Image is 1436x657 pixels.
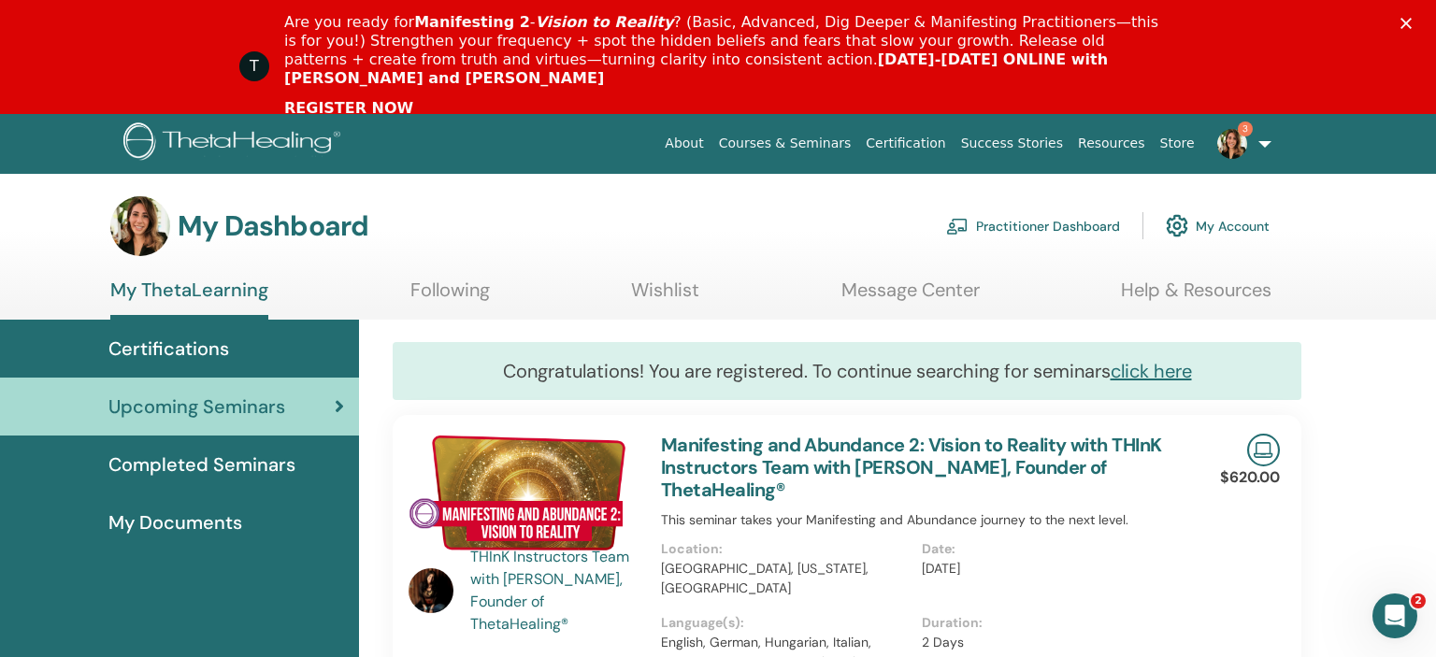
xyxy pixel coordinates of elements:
[661,539,911,559] p: Location :
[284,13,1167,88] div: Are you ready for - ? (Basic, Advanced, Dig Deeper & Manifesting Practitioners—this is for you!) ...
[946,218,969,235] img: chalkboard-teacher.svg
[657,126,711,161] a: About
[1153,126,1202,161] a: Store
[661,613,911,633] p: Language(s) :
[409,568,453,613] img: default.jpg
[661,510,1183,530] p: This seminar takes your Manifesting and Abundance journey to the next level.
[922,633,1171,652] p: 2 Days
[108,450,295,478] span: Completed Seminars
[284,50,1108,87] b: [DATE]-[DATE] ONLINE with [PERSON_NAME] and [PERSON_NAME]
[1111,359,1192,383] a: click here
[536,13,674,31] i: Vision to Reality
[711,126,859,161] a: Courses & Seminars
[1217,129,1247,159] img: default.jpg
[1220,466,1280,489] p: $620.00
[631,279,699,315] a: Wishlist
[922,559,1171,578] p: [DATE]
[661,433,1162,502] a: Manifesting and Abundance 2: Vision to Reality with THInK Instructors Team with [PERSON_NAME], Fo...
[922,539,1171,559] p: Date :
[123,122,347,164] img: logo.png
[1166,209,1188,241] img: cog.svg
[1400,17,1419,28] div: Close
[414,13,530,31] b: Manifesting 2
[1247,434,1280,466] img: Live Online Seminar
[1372,593,1417,638] iframe: Intercom live chat
[239,51,269,81] div: Profile image for ThetaHealing
[110,279,268,320] a: My ThetaLearning
[954,126,1070,161] a: Success Stories
[284,99,413,120] a: REGISTER NOW
[1121,279,1271,315] a: Help & Resources
[410,279,490,315] a: Following
[110,196,170,256] img: default.jpg
[178,209,368,243] h3: My Dashboard
[858,126,953,161] a: Certification
[946,205,1120,246] a: Practitioner Dashboard
[1202,114,1279,174] a: 3
[922,613,1171,633] p: Duration :
[108,335,229,363] span: Certifications
[393,342,1301,400] div: Congratulations! You are registered. To continue searching for seminars
[1070,126,1153,161] a: Resources
[1238,121,1253,136] span: 3
[1166,205,1270,246] a: My Account
[108,393,285,421] span: Upcoming Seminars
[1411,593,1426,608] span: 2
[841,279,980,315] a: Message Center
[661,559,911,598] p: [GEOGRAPHIC_DATA], [US_STATE], [GEOGRAPHIC_DATA]
[108,508,242,536] span: My Documents
[470,546,643,636] a: THInK Instructors Team with [PERSON_NAME], Founder of ThetaHealing®
[409,434,639,551] img: Manifesting and Abundance 2: Vision to Reality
